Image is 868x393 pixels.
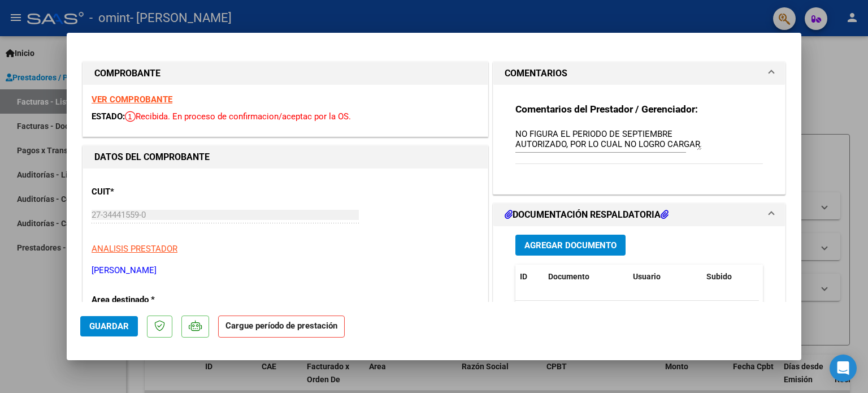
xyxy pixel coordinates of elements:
[524,240,617,251] span: Agregar Documento
[125,111,351,122] span: Recibida. En proceso de confirmacion/aceptac por la OS.
[493,204,785,226] mat-expansion-panel-header: DOCUMENTACIÓN RESPALDATORIA
[702,265,758,289] datatable-header-cell: Subido
[548,272,589,281] span: Documento
[89,321,129,331] span: Guardar
[92,264,479,277] p: [PERSON_NAME]
[628,265,702,289] datatable-header-cell: Usuario
[92,94,172,105] a: VER COMPROBANTE
[493,85,785,194] div: COMENTARIOS
[515,235,626,256] button: Agregar Documento
[520,272,527,281] span: ID
[493,62,785,85] mat-expansion-panel-header: COMENTARIOS
[544,265,628,289] datatable-header-cell: Documento
[515,103,698,115] strong: Comentarios del Prestador / Gerenciador:
[92,293,208,306] p: Area destinado *
[218,316,345,338] strong: Cargue período de prestación
[706,272,732,281] span: Subido
[92,111,125,122] span: ESTADO:
[505,208,669,222] h1: DOCUMENTACIÓN RESPALDATORIA
[758,265,815,289] datatable-header-cell: Acción
[633,272,661,281] span: Usuario
[94,152,210,162] strong: DATOS DEL COMPROBANTE
[505,67,567,80] h1: COMENTARIOS
[515,265,544,289] datatable-header-cell: ID
[92,185,208,198] p: CUIT
[80,316,138,336] button: Guardar
[830,355,857,382] div: Open Intercom Messenger
[94,68,160,79] strong: COMPROBANTE
[92,244,177,254] span: ANALISIS PRESTADOR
